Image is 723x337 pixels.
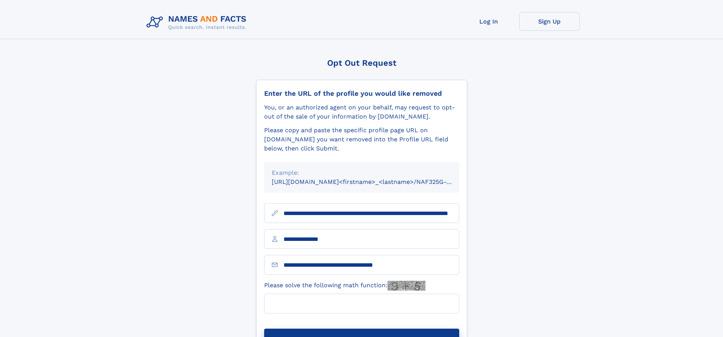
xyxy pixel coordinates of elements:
[272,178,474,185] small: [URL][DOMAIN_NAME]<firstname>_<lastname>/NAF325G-xxxxxxxx
[256,58,467,68] div: Opt Out Request
[264,126,459,153] div: Please copy and paste the specific profile page URL on [DOMAIN_NAME] you want removed into the Pr...
[264,281,425,291] label: Please solve the following math function:
[272,168,452,177] div: Example:
[458,12,519,31] a: Log In
[143,12,253,33] img: Logo Names and Facts
[519,12,580,31] a: Sign Up
[264,89,459,98] div: Enter the URL of the profile you would like removed
[264,103,459,121] div: You, or an authorized agent on your behalf, may request to opt-out of the sale of your informatio...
